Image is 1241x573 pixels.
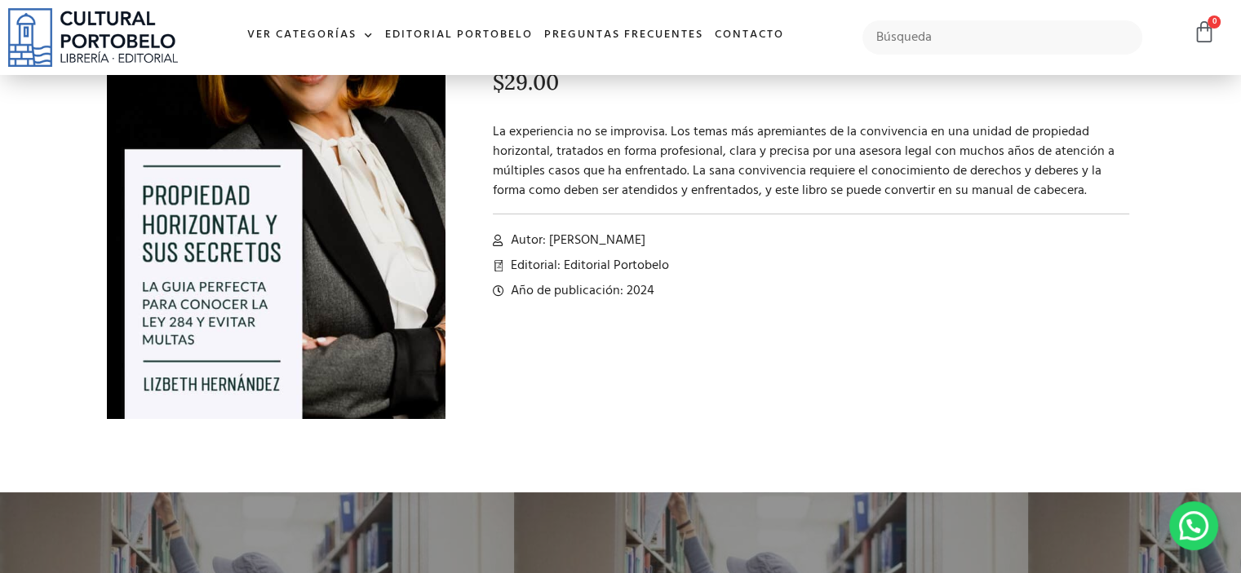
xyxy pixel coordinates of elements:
[507,281,654,301] span: Año de publicación: 2024
[709,18,790,53] a: Contacto
[507,231,645,250] span: Autor: [PERSON_NAME]
[507,256,669,275] span: Editorial: Editorial Portobelo
[493,68,559,95] bdi: 29.00
[379,18,539,53] a: Editorial Portobelo
[242,18,379,53] a: Ver Categorías
[539,18,709,53] a: Preguntas frecuentes
[862,20,1142,55] input: Búsqueda
[493,68,504,95] span: $
[1169,501,1218,550] div: Contactar por WhatsApp
[493,122,1130,201] p: La experiencia no se improvisa. Los temas más apremiantes de la convivencia en una unidad de prop...
[1193,20,1216,44] a: 0
[1208,15,1221,29] span: 0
